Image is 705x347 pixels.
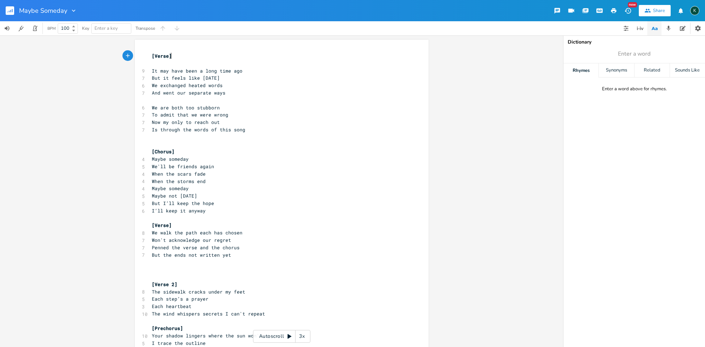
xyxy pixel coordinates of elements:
[152,340,206,346] span: I trace the outline
[152,126,245,133] span: Is through the words of this song
[152,222,172,228] span: [Verse]
[152,237,231,243] span: Won't acknowledge our regret
[152,82,223,89] span: We exchanged heated words
[152,289,245,295] span: The sidewalk cracks under my feet
[152,311,265,317] span: The wind whispers secrets I can't repeat
[152,148,174,155] span: [Chorus]
[670,63,705,78] div: Sounds Like
[253,330,310,343] div: Autoscroll
[152,296,208,302] span: Each step’s a prayer
[152,156,189,162] span: Maybe someday
[152,185,189,192] span: Maybe someday
[152,193,197,199] span: Maybe not [DATE]
[152,104,220,111] span: We are both too stubborn
[152,119,220,125] span: Now my only to reach out
[690,2,699,19] button: K
[296,330,308,343] div: 3x
[152,229,242,236] span: We walk the path each has chosen
[136,26,155,30] div: Transpose
[602,86,667,92] div: Enter a word above for rhymes.
[152,207,206,214] span: I’ll keep it anyway
[690,6,699,15] div: Koval
[152,171,206,177] span: When the scars fade
[152,281,177,288] span: [Verse 2]
[152,332,279,339] span: Your shadow lingers where the sun won't shine
[152,325,183,331] span: [Prechorus]
[152,200,214,206] span: But I’ll keep the hope
[152,303,191,309] span: Each heartbeat
[19,7,67,14] span: Maybe Someday
[563,63,598,78] div: Rhymes
[628,2,637,7] div: New
[568,40,701,45] div: Dictionary
[152,68,242,74] span: It may have been a long time ago
[653,7,665,14] div: Share
[47,27,56,30] div: BPM
[94,25,118,32] span: Enter a key
[152,244,240,251] span: Penned the verse and the chorus
[152,252,231,258] span: But the ends not written yet
[621,4,635,17] button: New
[599,63,634,78] div: Synonyms
[152,163,214,170] span: We'll be friends again
[639,5,671,16] button: Share
[152,75,220,81] span: But it feels like [DATE]
[152,53,172,59] span: [Verse]
[635,63,670,78] div: Related
[82,26,89,30] div: Key
[152,90,225,96] span: And went our separate ways
[152,178,206,184] span: When the storms end
[618,50,650,58] span: Enter a word
[152,112,228,118] span: To admit that we were wrong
